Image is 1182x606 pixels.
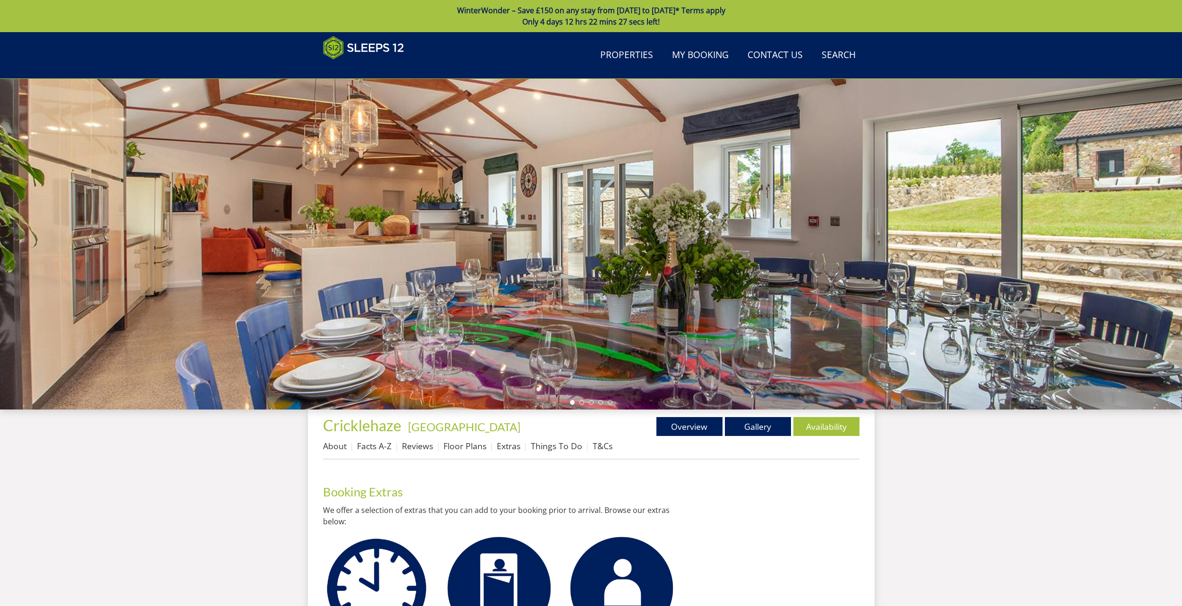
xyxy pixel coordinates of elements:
a: Contact Us [744,45,807,66]
span: - [404,420,520,434]
iframe: Customer reviews powered by Trustpilot [318,65,417,73]
a: [GEOGRAPHIC_DATA] [408,420,520,434]
a: Gallery [725,417,791,436]
a: Facts A-Z [357,440,391,452]
img: Sleeps 12 [323,36,404,60]
a: Extras [497,440,520,452]
span: Cricklehaze [323,416,401,435]
a: Overview [656,417,723,436]
a: About [323,440,347,452]
a: Availability [793,417,859,436]
a: My Booking [668,45,732,66]
a: Properties [596,45,657,66]
iframe: LiveChat chat widget [1049,576,1182,606]
a: T&Cs [593,440,612,452]
p: We offer a selection of extras that you can add to your booking prior to arrival. Browse our extr... [323,504,676,527]
a: Reviews [402,440,433,452]
a: Cricklehaze [323,416,404,435]
a: Things To Do [531,440,582,452]
a: Booking Extras [323,485,403,499]
span: Only 4 days 12 hrs 22 mins 27 secs left! [522,17,660,27]
a: Floor Plans [443,440,486,452]
a: Search [818,45,859,66]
